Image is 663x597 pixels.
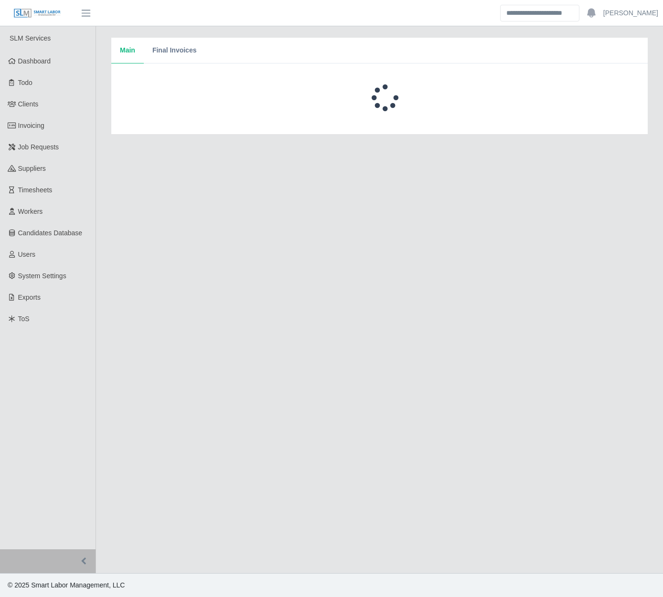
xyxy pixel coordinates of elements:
img: SLM Logo [13,8,61,19]
span: Workers [18,208,43,215]
span: Invoicing [18,122,44,129]
span: Dashboard [18,57,51,65]
span: Suppliers [18,165,46,172]
span: SLM Services [10,34,51,42]
span: Job Requests [18,143,59,151]
span: Todo [18,79,32,86]
button: Final Invoices [144,38,205,63]
button: Main [111,38,144,63]
span: Candidates Database [18,229,83,237]
span: ToS [18,315,30,323]
span: © 2025 Smart Labor Management, LLC [8,581,125,589]
span: Exports [18,293,41,301]
span: Timesheets [18,186,53,194]
a: [PERSON_NAME] [603,8,658,18]
span: Clients [18,100,39,108]
input: Search [500,5,579,21]
span: Users [18,251,36,258]
span: System Settings [18,272,66,280]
